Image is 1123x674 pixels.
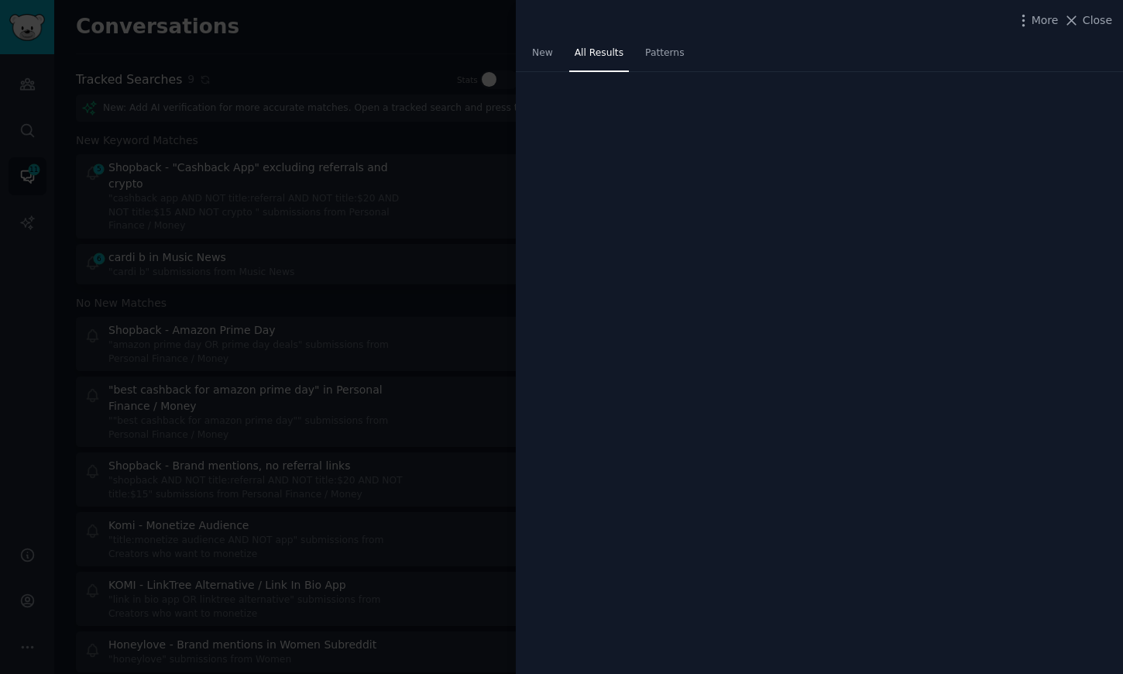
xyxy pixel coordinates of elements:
[645,46,684,60] span: Patterns
[532,46,553,60] span: New
[569,41,629,73] a: All Results
[640,41,689,73] a: Patterns
[527,41,558,73] a: New
[575,46,623,60] span: All Results
[1083,12,1112,29] span: Close
[1063,12,1112,29] button: Close
[1015,12,1059,29] button: More
[1032,12,1059,29] span: More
